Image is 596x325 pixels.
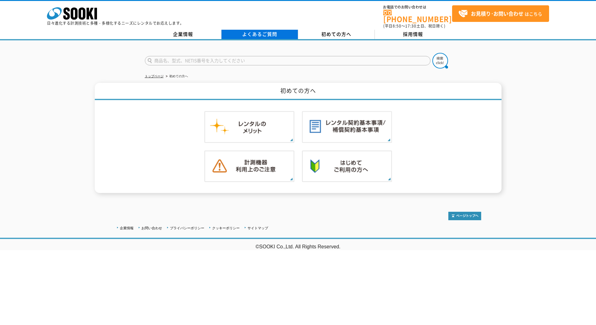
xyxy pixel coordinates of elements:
img: btn_search.png [432,53,448,69]
a: お見積り･お問い合わせはこちら [452,5,549,22]
img: 初めての方へ [302,150,392,182]
a: お問い合わせ [141,226,162,230]
a: よくあるご質問 [222,30,298,39]
a: 企業情報 [145,30,222,39]
img: トップページへ [448,212,481,220]
a: トップページ [145,74,164,78]
a: 企業情報 [120,226,134,230]
span: (平日 ～ 土日、祝日除く) [383,23,445,29]
img: 計測機器ご利用上のご注意 [204,150,294,182]
img: レンタルのメリット [204,111,294,143]
a: プライバシーポリシー [170,226,204,230]
p: 日々進化する計測技術と多種・多様化するニーズにレンタルでお応えします。 [47,21,184,25]
a: 採用情報 [375,30,451,39]
span: はこちら [458,9,542,18]
a: サイトマップ [247,226,268,230]
span: 17:30 [405,23,416,29]
span: 8:50 [393,23,401,29]
a: 初めての方へ [298,30,375,39]
input: 商品名、型式、NETIS番号を入力してください [145,56,430,65]
h1: 初めての方へ [95,83,502,100]
span: 初めての方へ [321,31,351,38]
span: お電話でのお問い合わせは [383,5,452,9]
a: クッキーポリシー [212,226,240,230]
li: 初めての方へ [165,73,188,80]
strong: お見積り･お問い合わせ [471,10,523,17]
a: [PHONE_NUMBER] [383,10,452,23]
img: レンタル契約基本事項／補償契約基本事項 [302,111,392,143]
